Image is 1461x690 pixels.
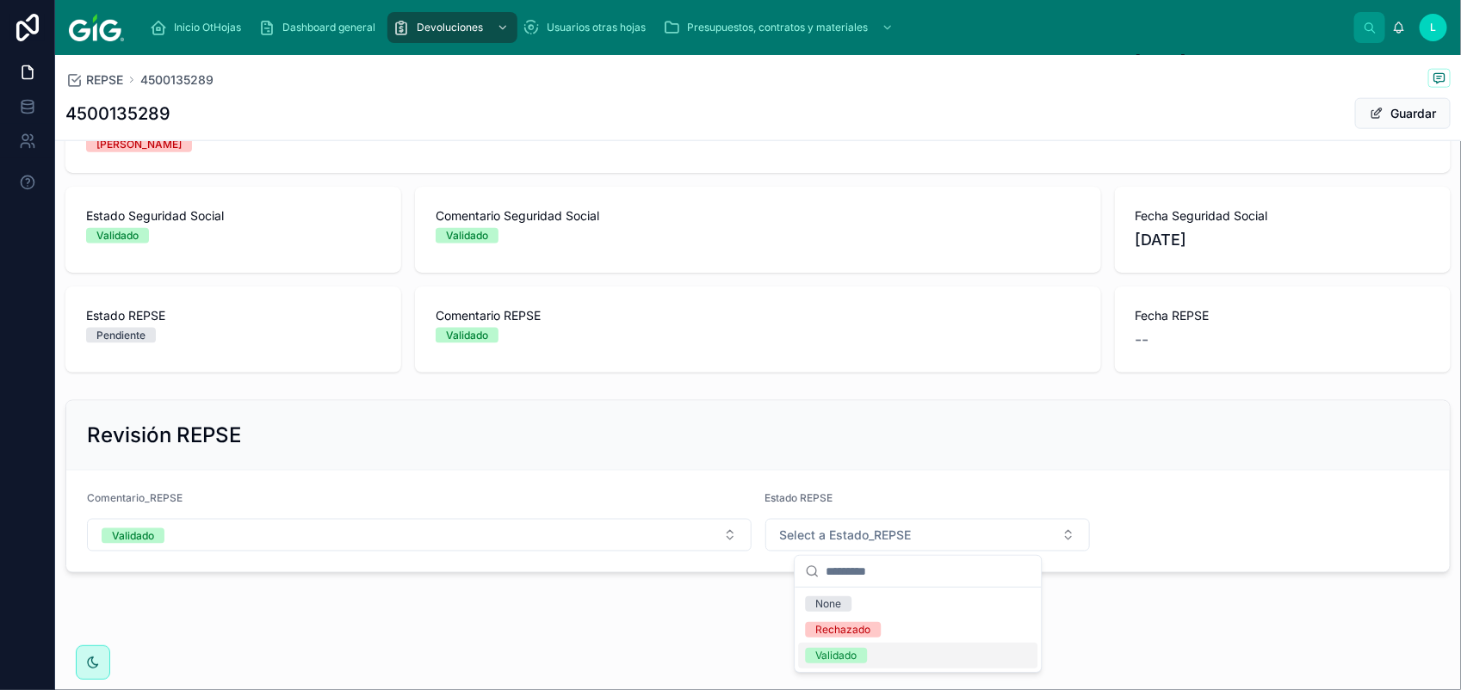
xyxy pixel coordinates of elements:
[112,528,154,544] div: Validado
[1431,21,1437,34] span: L
[65,102,170,126] h1: 4500135289
[1136,328,1149,352] span: --
[86,207,381,225] span: Estado Seguridad Social
[174,21,241,34] span: Inicio OtHojas
[765,519,1091,551] button: Select Button
[765,491,833,504] span: Estado REPSE
[65,71,123,89] a: REPSE
[96,137,182,152] div: [PERSON_NAME]
[446,228,488,243] div: Validado
[87,491,183,504] span: Comentario_REPSE
[140,71,214,89] a: 4500135289
[69,14,124,41] img: App logo
[253,12,387,43] a: Dashboard general
[1136,207,1430,225] span: Fecha Seguridad Social
[436,307,1080,324] span: Comentario REPSE
[145,12,253,43] a: Inicio OtHojas
[1136,228,1430,252] span: [DATE]
[1136,307,1430,324] span: Fecha REPSE
[87,519,752,551] button: Select Button
[387,12,517,43] a: Devoluciones
[1355,98,1451,129] button: Guardar
[86,307,381,324] span: Estado REPSE
[417,21,483,34] span: Devoluciones
[436,207,1080,225] span: Comentario Seguridad Social
[96,328,145,343] div: Pendiente
[796,588,1042,672] div: Suggestions
[87,422,241,449] h2: Revisión REPSE
[282,21,375,34] span: Dashboard general
[816,596,842,612] div: None
[687,21,868,34] span: Presupuestos, contratos y materiales
[780,527,912,544] span: Select a Estado_REPSE
[517,12,658,43] a: Usuarios otras hojas
[446,328,488,343] div: Validado
[547,21,646,34] span: Usuarios otras hojas
[96,228,139,243] div: Validado
[816,622,871,638] div: Rechazado
[658,12,902,43] a: Presupuestos, contratos y materiales
[86,71,123,89] span: REPSE
[138,9,1354,46] div: scrollable content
